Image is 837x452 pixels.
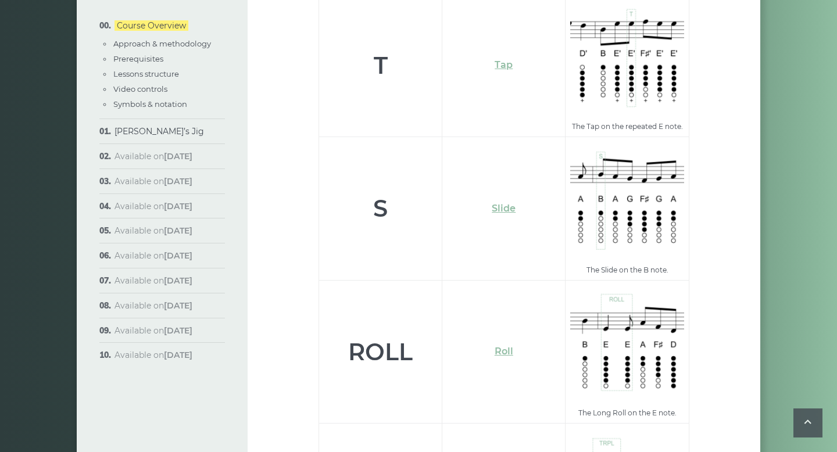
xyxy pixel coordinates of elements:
[115,151,192,162] span: Available on
[578,408,677,417] sub: The Long Roll on the E note.
[113,54,163,63] a: Prerequisites
[115,176,192,186] span: Available on
[115,300,192,311] span: Available on
[115,250,192,261] span: Available on
[113,69,179,78] a: Lessons structure
[115,20,188,31] a: Course Overview
[348,338,413,366] strong: ROLL
[164,201,192,211] strong: [DATE]
[495,346,513,357] a: Roll
[164,300,192,311] strong: [DATE]
[164,250,192,261] strong: [DATE]
[113,99,187,109] a: Symbols & notation
[572,122,683,131] sub: The Tap on the repeated E note.
[113,84,167,94] a: Video controls
[164,151,192,162] strong: [DATE]
[164,325,192,336] strong: [DATE]
[115,325,192,336] span: Available on
[164,176,192,186] strong: [DATE]
[113,39,211,48] a: Approach & methodology
[164,350,192,360] strong: [DATE]
[115,126,204,137] a: [PERSON_NAME]’s Jig
[374,51,388,80] strong: T
[495,59,513,70] a: Tap
[492,203,516,214] a: Slide
[373,194,388,223] strong: S
[164,275,192,286] strong: [DATE]
[586,266,668,274] sub: The Slide on the B note.
[164,225,192,236] strong: [DATE]
[115,201,192,211] span: Available on
[115,275,192,286] span: Available on
[115,225,192,236] span: Available on
[115,350,192,360] span: Available on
